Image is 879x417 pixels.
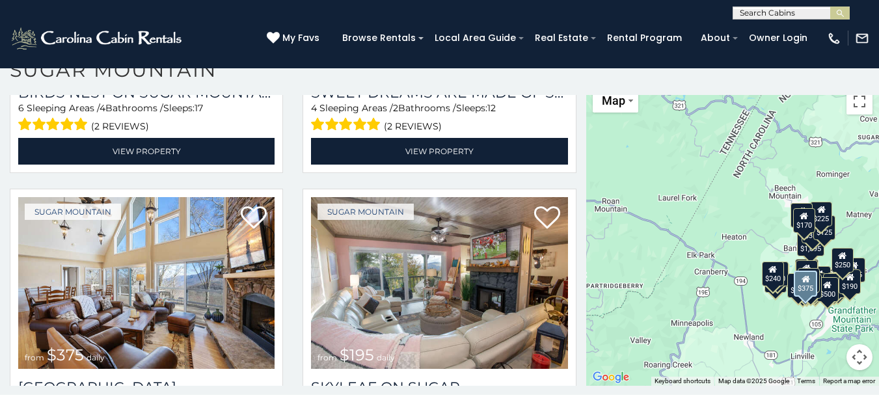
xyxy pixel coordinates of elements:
a: Rental Program [601,28,688,48]
img: Little Sugar Haven [18,197,275,369]
div: $350 [801,218,823,243]
div: $500 [817,277,839,302]
img: Google [589,369,632,386]
span: $375 [47,345,84,364]
span: 6 [18,102,24,114]
a: [GEOGRAPHIC_DATA] [18,379,275,396]
span: 17 [195,102,203,114]
span: Map data ©2025 Google [718,377,789,384]
a: Owner Login [742,28,814,48]
span: from [318,353,337,362]
div: $375 [794,271,817,297]
div: $155 [843,258,865,282]
button: Map camera controls [846,344,872,370]
span: $195 [340,345,374,364]
a: Skyleaf on Sugar from $195 daily [311,197,567,369]
div: $1,095 [796,232,824,256]
a: Real Estate [528,28,595,48]
a: My Favs [267,31,323,46]
div: $350 [800,274,822,299]
div: $355 [764,267,787,292]
a: Add to favorites [241,205,267,232]
span: daily [377,353,395,362]
a: Skyleaf on Sugar [311,379,567,396]
a: View Property [311,138,567,165]
span: from [25,353,44,362]
a: About [694,28,737,48]
span: daily [87,353,105,362]
img: White-1-2.png [10,25,185,51]
div: $155 [792,275,814,299]
h3: Little Sugar Haven [18,379,275,396]
button: Keyboard shortcuts [655,377,710,386]
a: Sugar Mountain [25,204,121,220]
div: $375 [787,273,809,297]
button: Toggle fullscreen view [846,88,872,114]
div: $125 [813,215,835,240]
a: Little Sugar Haven from $375 daily [18,197,275,369]
img: mail-regular-white.png [855,31,869,46]
div: Sleeping Areas / Bathrooms / Sleeps: [311,101,567,135]
span: 4 [100,102,105,114]
div: Sleeping Areas / Bathrooms / Sleeps: [18,101,275,135]
a: Local Area Guide [428,28,522,48]
div: $300 [796,260,818,284]
button: Change map style [593,88,638,113]
a: Open this area in Google Maps (opens a new window) [589,369,632,386]
span: My Favs [282,31,319,45]
div: $195 [798,268,820,293]
div: $250 [831,247,853,272]
a: Sugar Mountain [318,204,414,220]
div: $240 [761,261,783,286]
span: 4 [311,102,317,114]
span: (2 reviews) [384,118,442,135]
div: $170 [793,208,815,232]
div: $195 [823,273,845,298]
a: Report a map error [823,377,875,384]
a: View Property [18,138,275,165]
div: $190 [839,269,861,293]
img: phone-regular-white.png [827,31,841,46]
a: Terms (opens in new tab) [797,377,815,384]
div: $190 [795,259,817,284]
div: $200 [808,266,830,291]
span: (2 reviews) [91,118,149,135]
img: Skyleaf on Sugar [311,197,567,369]
a: Browse Rentals [336,28,422,48]
div: $240 [791,203,813,228]
span: Map [602,94,625,107]
div: $225 [810,202,832,226]
span: 12 [487,102,496,114]
span: 2 [393,102,398,114]
a: Add to favorites [534,205,560,232]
